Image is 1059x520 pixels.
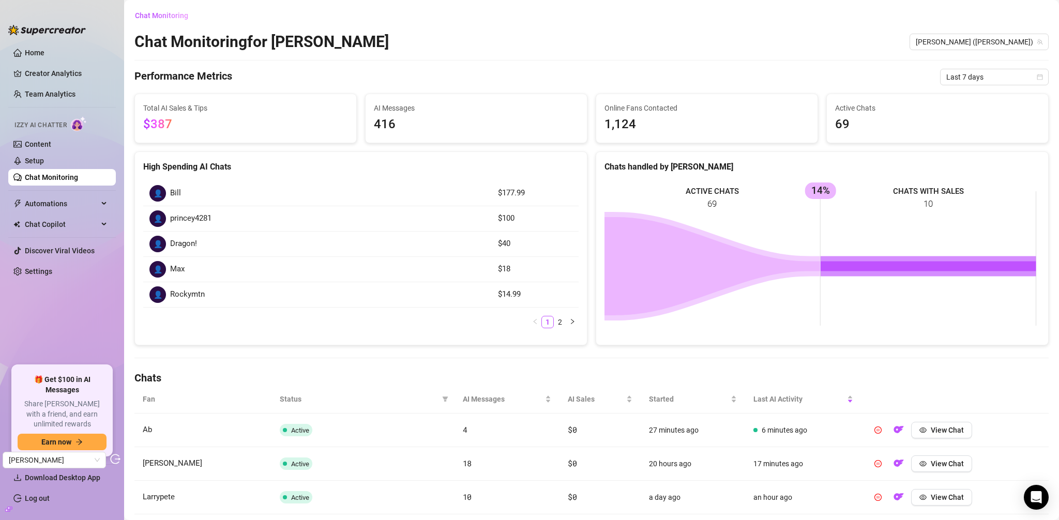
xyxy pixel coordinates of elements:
button: right [566,316,579,328]
th: Last AI Activity [745,385,861,414]
img: logo-BBDzfeDw.svg [8,25,86,35]
div: 👤 [149,261,166,278]
button: left [529,316,541,328]
span: View Chat [931,493,964,501]
th: AI Messages [455,385,559,414]
article: $14.99 [498,288,572,301]
a: OF [890,428,907,436]
span: download [13,473,22,482]
img: OF [894,492,904,502]
span: eye [919,494,927,501]
span: View Chat [931,426,964,434]
span: Automations [25,195,98,212]
td: 27 minutes ago [641,414,745,447]
div: High Spending AI Chats [143,160,579,173]
a: Discover Viral Videos [25,247,95,255]
button: Chat Monitoring [134,7,196,24]
th: Fan [134,385,271,414]
span: Status [280,393,438,405]
button: OF [890,455,907,472]
span: Online Fans Contacted [604,102,809,114]
span: right [569,318,576,325]
span: pause-circle [874,426,882,434]
td: an hour ago [745,481,861,514]
li: 1 [541,316,554,328]
article: $40 [498,238,572,250]
span: Total AI Sales & Tips [143,102,348,114]
span: pause-circle [874,494,882,501]
span: Alex Cucu [9,452,100,468]
button: Earn nowarrow-right [18,434,107,450]
a: Log out [25,494,50,502]
span: Active [291,460,309,468]
th: Started [641,385,745,414]
span: filter [442,396,448,402]
span: 69 [835,115,1040,134]
span: 🎁 Get $100 in AI Messages [18,375,107,395]
span: Dragon! [170,238,197,250]
span: Bill [170,187,181,200]
span: [PERSON_NAME] [143,458,202,468]
div: 👤 [149,286,166,303]
span: left [532,318,538,325]
span: Izzy AI Chatter [14,120,67,130]
article: $177.99 [498,187,572,200]
span: Chat Copilot [25,216,98,233]
span: logout [110,454,120,464]
span: Earn now [41,438,71,446]
span: filter [440,391,450,407]
span: 4 [463,424,467,435]
article: $18 [498,263,572,276]
a: Home [25,49,44,57]
a: 2 [554,316,566,328]
img: Chat Copilot [13,221,20,228]
img: AI Chatter [71,116,87,131]
span: $0 [568,492,577,502]
span: $387 [143,117,172,131]
span: Last AI Activity [753,393,845,405]
img: OF [894,458,904,468]
a: Settings [25,267,52,276]
span: Active [291,494,309,501]
a: Content [25,140,51,148]
td: 20 hours ago [641,447,745,481]
th: AI Sales [559,385,641,414]
a: Team Analytics [25,90,75,98]
span: AI Sales [568,393,624,405]
span: build [5,506,12,513]
td: 17 minutes ago [745,447,861,481]
span: AI Messages [374,102,579,114]
a: Setup [25,157,44,165]
span: 6 minutes ago [762,426,807,434]
span: Chat Monitoring [135,11,188,20]
span: Started [649,393,729,405]
div: 👤 [149,185,166,202]
a: Creator Analytics [25,65,108,82]
span: Ab [143,425,152,434]
div: 👤 [149,236,166,252]
span: team [1037,39,1043,45]
span: View Chat [931,460,964,468]
a: OF [890,495,907,503]
span: 10 [463,492,472,502]
a: 1 [542,316,553,328]
button: OF [890,422,907,438]
a: Chat Monitoring [25,173,78,181]
li: Next Page [566,316,579,328]
button: OF [890,489,907,506]
span: Last 7 days [946,69,1042,85]
span: Max [170,263,185,276]
span: eye [919,426,927,434]
li: Previous Page [529,316,541,328]
span: Share [PERSON_NAME] with a friend, and earn unlimited rewards [18,399,107,430]
span: Active [291,426,309,434]
span: Active Chats [835,102,1040,114]
span: AI Messages [463,393,543,405]
button: View Chat [911,455,972,472]
h2: Chat Monitoring for [PERSON_NAME] [134,32,389,52]
h4: Chats [134,371,1049,385]
td: a day ago [641,481,745,514]
span: calendar [1037,74,1043,80]
li: 2 [554,316,566,328]
span: eye [919,460,927,467]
